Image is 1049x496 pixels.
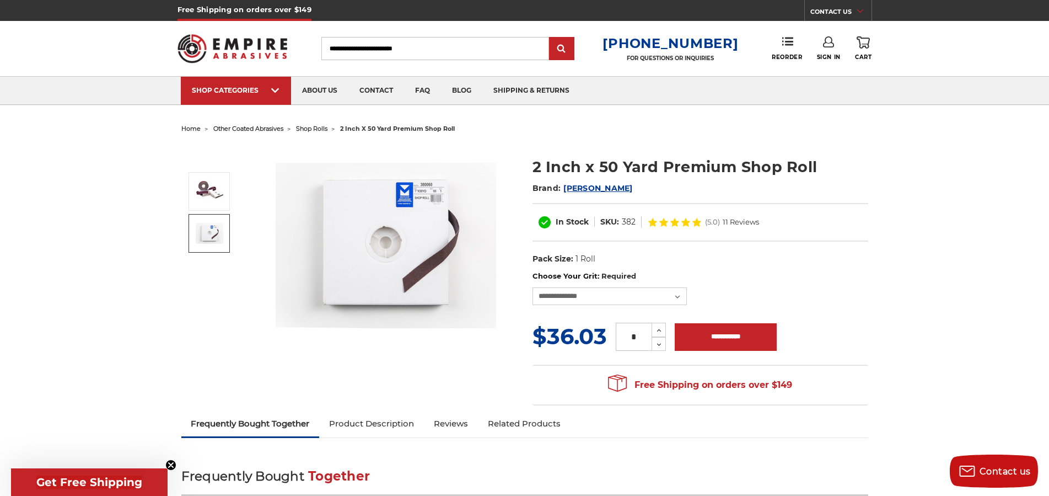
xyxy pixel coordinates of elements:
[181,125,201,132] a: home
[296,125,327,132] a: shop rolls
[478,412,571,436] a: Related Products
[855,54,872,61] span: Cart
[532,183,561,193] span: Brand:
[855,36,872,61] a: Cart
[177,27,288,70] img: Empire Abrasives
[404,77,441,105] a: faq
[276,163,496,328] img: 2 Inch x 50 Yard Premium Shop Roll
[36,476,142,489] span: Get Free Shipping
[348,77,404,105] a: contact
[165,460,176,471] button: Close teaser
[532,156,868,178] h1: 2 Inch x 50 Yard Premium Shop Roll
[181,468,304,484] span: Frequently Bought
[482,77,580,105] a: shipping & returns
[601,271,636,280] small: Required
[340,125,455,132] span: 2 inch x 50 yard premium shop roll
[213,125,283,132] a: other coated abrasives
[575,253,595,265] dd: 1 Roll
[980,466,1031,477] span: Contact us
[602,55,738,62] p: FOR QUESTIONS OR INQUIRIES
[532,323,607,350] span: $36.03
[319,412,424,436] a: Product Description
[196,178,223,205] img: 2 Inch x 50 Yard Premium Shop Roll
[532,253,573,265] dt: Pack Size:
[810,6,872,21] a: CONTACT US
[563,183,632,193] a: [PERSON_NAME]
[950,455,1038,488] button: Contact us
[600,216,619,228] dt: SKU:
[11,468,168,496] div: Get Free ShippingClose teaser
[723,218,759,226] span: 11 Reviews
[556,217,589,227] span: In Stock
[308,468,370,484] span: Together
[622,216,636,228] dd: 382
[441,77,482,105] a: blog
[817,54,841,61] span: Sign In
[772,36,802,60] a: Reorder
[192,86,280,94] div: SHOP CATEGORIES
[608,374,792,396] span: Free Shipping on orders over $149
[291,77,348,105] a: about us
[424,412,478,436] a: Reviews
[181,412,320,436] a: Frequently Bought Together
[532,271,868,282] label: Choose Your Grit:
[551,38,573,60] input: Submit
[196,223,223,244] img: 2 Inch x 50 Yard Premium Shop Roll
[602,35,738,51] a: [PHONE_NUMBER]
[705,218,720,226] span: (5.0)
[772,54,802,61] span: Reorder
